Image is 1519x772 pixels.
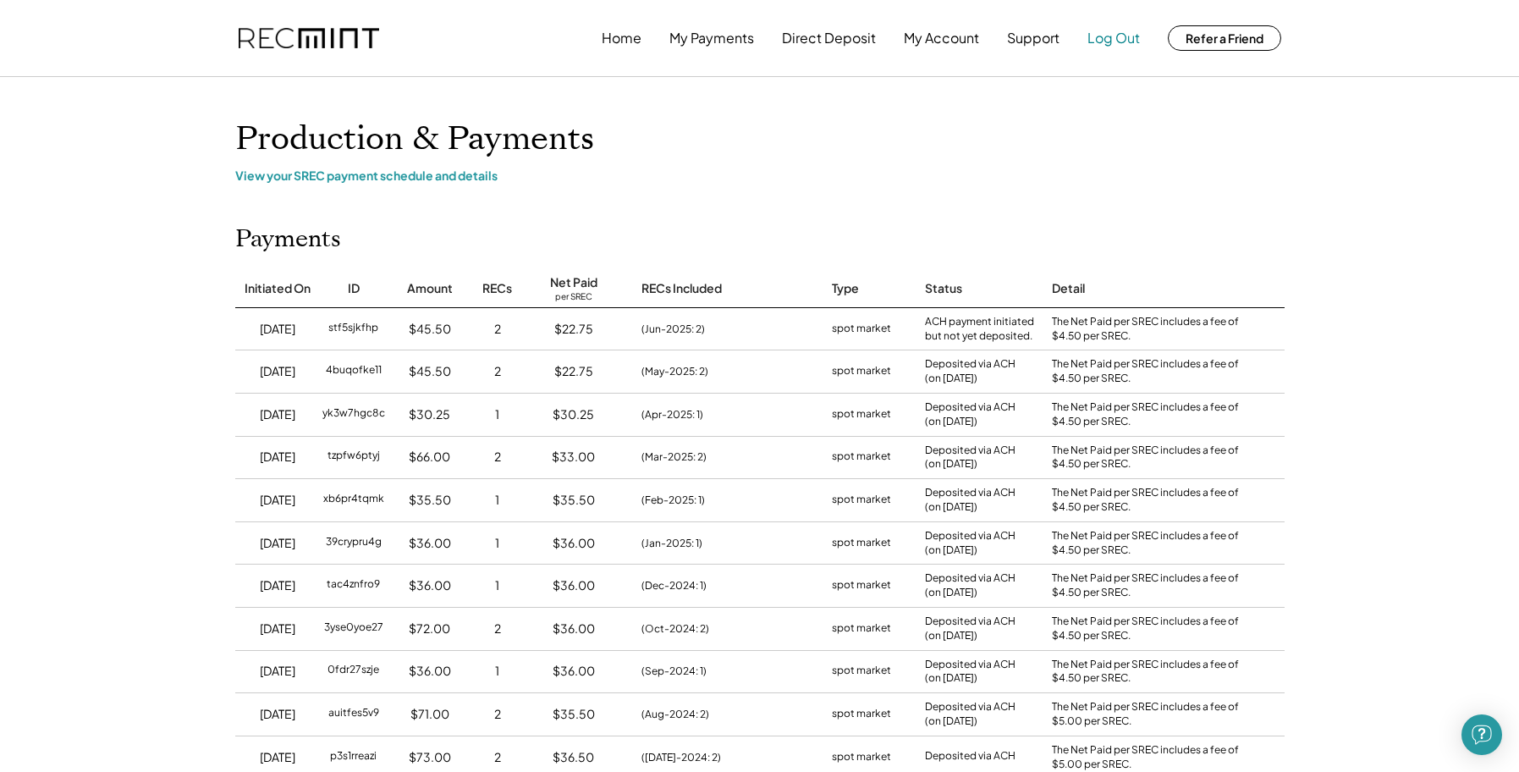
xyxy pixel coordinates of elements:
div: 1 [495,406,499,423]
div: $36.00 [553,535,595,552]
div: (Mar-2025: 2) [641,449,707,465]
div: [DATE] [260,706,295,723]
div: $35.50 [553,706,595,723]
div: Status [925,280,962,297]
div: $45.50 [409,363,451,380]
div: 1 [495,492,499,509]
div: [DATE] [260,620,295,637]
div: $36.00 [553,663,595,680]
button: Support [1007,21,1059,55]
div: 1 [495,577,499,594]
div: [DATE] [260,363,295,380]
div: 2 [494,321,501,338]
div: $36.00 [409,663,451,680]
div: Deposited via ACH (on [DATE]) [925,529,1015,558]
div: $73.00 [409,749,451,766]
div: tac4znfro9 [327,577,380,594]
div: stf5sjkfhp [328,321,378,338]
div: The Net Paid per SREC includes a fee of $5.00 per SREC. [1052,700,1247,729]
div: [DATE] [260,663,295,680]
div: 1 [495,663,499,680]
div: (Jan-2025: 1) [641,536,702,551]
div: Deposited via ACH (on [DATE]) [925,357,1015,386]
div: yk3w7hgc8c [322,406,385,423]
div: per SREC [555,291,592,304]
div: 2 [494,363,501,380]
div: $22.75 [554,363,593,380]
img: recmint-logotype%403x.png [239,28,379,49]
div: tzpfw6ptyj [327,449,380,466]
div: ID [348,280,360,297]
div: Open Intercom Messenger [1461,714,1502,755]
div: spot market [832,663,891,680]
button: Refer a Friend [1168,25,1281,51]
div: [DATE] [260,535,295,552]
div: [DATE] [260,406,295,423]
div: [DATE] [260,321,295,338]
div: (Jun-2025: 2) [641,322,705,337]
div: 2 [494,449,501,466]
div: (Oct-2024: 2) [641,621,709,637]
button: My Payments [669,21,754,55]
div: Type [832,280,859,297]
div: spot market [832,406,891,423]
div: The Net Paid per SREC includes a fee of $4.50 per SREC. [1052,444,1247,472]
div: Deposited via ACH (on [DATE]) [925,571,1015,600]
h2: Payments [235,225,341,254]
div: $36.00 [409,577,451,594]
div: 2 [494,620,501,637]
div: (May-2025: 2) [641,364,708,379]
div: The Net Paid per SREC includes a fee of $4.50 per SREC. [1052,357,1247,386]
div: Deposited via ACH (on [DATE]) [925,444,1015,472]
div: 4buqofke11 [326,363,382,380]
div: spot market [832,706,891,723]
div: spot market [832,492,891,509]
div: Detail [1052,280,1085,297]
div: RECs [482,280,512,297]
div: Net Paid [550,274,597,291]
div: Deposited via ACH (on [DATE]) [925,700,1015,729]
div: $30.25 [553,406,594,423]
div: ([DATE]-2024: 2) [641,750,721,765]
div: Deposited via ACH (on [DATE]) [925,486,1015,515]
div: spot market [832,321,891,338]
div: [DATE] [260,577,295,594]
div: $36.50 [553,749,594,766]
div: spot market [832,449,891,466]
div: The Net Paid per SREC includes a fee of $4.50 per SREC. [1052,315,1247,344]
div: 3yse0yoe27 [324,620,383,637]
div: (Aug-2024: 2) [641,707,709,722]
div: The Net Paid per SREC includes a fee of $4.50 per SREC. [1052,615,1247,643]
button: Log Out [1087,21,1140,55]
button: Home [602,21,641,55]
h1: Production & Payments [235,119,1285,159]
div: Deposited via ACH [925,749,1015,766]
div: 2 [494,706,501,723]
div: $35.50 [409,492,451,509]
div: The Net Paid per SREC includes a fee of $4.50 per SREC. [1052,400,1247,429]
div: [DATE] [260,749,295,766]
div: The Net Paid per SREC includes a fee of $4.50 per SREC. [1052,486,1247,515]
div: Initiated On [245,280,311,297]
div: auitfes5v9 [328,706,379,723]
div: 1 [495,535,499,552]
div: 0fdr27szje [327,663,379,680]
div: The Net Paid per SREC includes a fee of $4.50 per SREC. [1052,658,1247,687]
div: xb6pr4tqmk [323,492,384,509]
div: [DATE] [260,492,295,509]
div: The Net Paid per SREC includes a fee of $5.00 per SREC. [1052,743,1247,772]
div: p3s1rreazi [330,749,377,766]
div: ACH payment initiated but not yet deposited. [925,315,1035,344]
div: The Net Paid per SREC includes a fee of $4.50 per SREC. [1052,529,1247,558]
div: Amount [407,280,453,297]
div: 39crypru4g [326,535,382,552]
div: 2 [494,749,501,766]
button: Direct Deposit [782,21,876,55]
div: $35.50 [553,492,595,509]
div: (Sep-2024: 1) [641,664,707,679]
div: RECs Included [641,280,722,297]
div: $66.00 [409,449,450,466]
div: spot market [832,535,891,552]
div: $71.00 [410,706,449,723]
div: $72.00 [409,620,450,637]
